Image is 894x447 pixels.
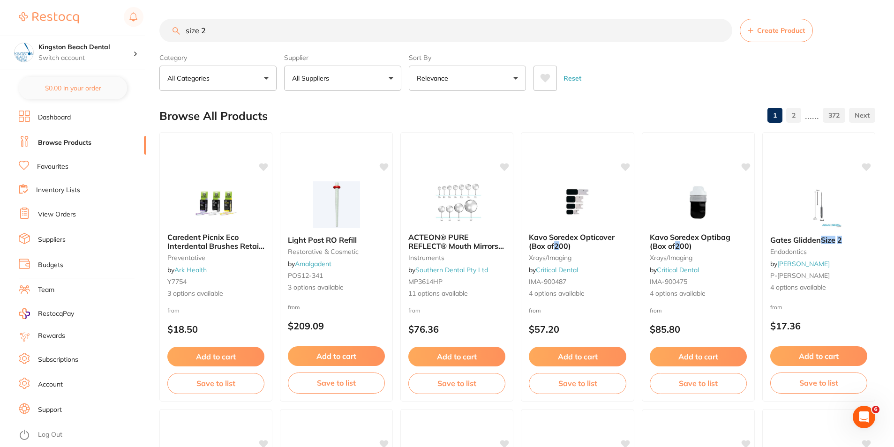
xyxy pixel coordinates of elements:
[561,66,584,91] button: Reset
[288,271,323,280] span: POS12-341
[770,248,867,255] small: endodontics
[19,308,74,319] a: RestocqPay
[288,372,385,393] button: Save to list
[306,181,367,228] img: Light Post RO Refill
[167,347,264,366] button: Add to cart
[417,74,452,83] p: Relevance
[38,261,63,270] a: Budgets
[770,283,867,292] span: 4 options available
[288,248,385,255] small: restorative & cosmetic
[15,43,33,62] img: Kingston Beach Dental
[770,320,867,331] p: $17.36
[408,373,505,394] button: Save to list
[295,260,331,268] a: Amalgadent
[415,266,488,274] a: Southern Dental Pty Ltd
[529,232,615,250] span: Kavo Soredex Opticover (Box of
[174,266,207,274] a: Ark Health
[38,138,91,148] a: Browse Products
[38,53,133,63] p: Switch account
[159,110,268,123] h2: Browse All Products
[529,277,566,286] span: IMA-900487
[167,254,264,261] small: preventative
[559,241,571,251] span: 00)
[872,406,879,413] span: 6
[38,43,133,52] h4: Kingston Beach Dental
[770,346,867,366] button: Add to cart
[408,289,505,298] span: 11 options available
[650,289,747,298] span: 4 options available
[675,241,680,251] em: 2
[427,179,488,225] img: ACTEON® PURE REFLECT® Mouth Mirrors Front Surface
[650,233,747,250] b: Kavo Soredex Optibag (Box of 200)
[38,430,62,440] a: Log Out
[770,372,867,393] button: Save to list
[770,235,821,245] span: Gates Glidden
[19,428,143,443] button: Log Out
[19,77,127,99] button: $0.00 in your order
[408,347,505,366] button: Add to cart
[529,324,626,335] p: $57.20
[650,254,747,261] small: xrays/imaging
[529,266,578,274] span: by
[38,355,78,365] a: Subscriptions
[821,235,835,245] em: Size
[767,106,782,125] a: 1
[650,232,730,250] span: Kavo Soredex Optibag (Box of
[805,110,819,121] p: ......
[19,308,30,319] img: RestocqPay
[167,373,264,394] button: Save to list
[823,106,845,125] a: 372
[408,307,421,314] span: from
[167,324,264,335] p: $18.50
[186,179,247,225] img: Caredent Picnix Eco Interdental Brushes Retail Pack
[770,304,782,311] span: from
[38,113,71,122] a: Dashboard
[288,320,385,331] p: $209.09
[408,277,443,286] span: MP3614HP
[786,106,801,125] a: 2
[770,260,830,268] span: by
[529,233,626,250] b: Kavo Soredex Opticover (Box of 200)
[288,235,357,245] span: Light Post RO Refill
[408,324,505,335] p: $76.36
[650,373,747,394] button: Save to list
[38,235,66,245] a: Suppliers
[36,186,80,195] a: Inventory Lists
[167,277,187,286] span: Y7754
[288,283,385,292] span: 3 options available
[19,7,79,29] a: Restocq Logo
[167,266,207,274] span: by
[167,307,180,314] span: from
[284,53,401,62] label: Supplier
[668,179,729,225] img: Kavo Soredex Optibag (Box of 200)
[292,74,333,83] p: All Suppliers
[409,53,526,62] label: Sort By
[408,233,505,250] b: ACTEON® PURE REFLECT® Mouth Mirrors Front Surface
[788,181,849,228] img: Gates Glidden Size 2
[657,266,699,274] a: Critical Dental
[409,66,526,91] button: Relevance
[167,232,264,259] span: Caredent Picnix Eco Interdental Brushes Retail Pack
[837,235,842,245] em: 2
[536,266,578,274] a: Critical Dental
[288,346,385,366] button: Add to cart
[529,307,541,314] span: from
[284,66,401,91] button: All Suppliers
[554,241,559,251] em: 2
[680,241,692,251] span: 00)
[288,236,385,244] b: Light Post RO Refill
[770,236,867,244] b: Gates Glidden Size 2
[159,19,732,42] input: Search Products
[19,12,79,23] img: Restocq Logo
[529,373,626,394] button: Save to list
[650,266,699,274] span: by
[38,331,65,341] a: Rewards
[408,266,488,274] span: by
[529,347,626,366] button: Add to cart
[650,277,687,286] span: IMA-900475
[37,162,68,171] a: Favourites
[770,271,830,280] span: P-[PERSON_NAME]
[288,304,300,311] span: from
[650,307,662,314] span: from
[288,260,331,268] span: by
